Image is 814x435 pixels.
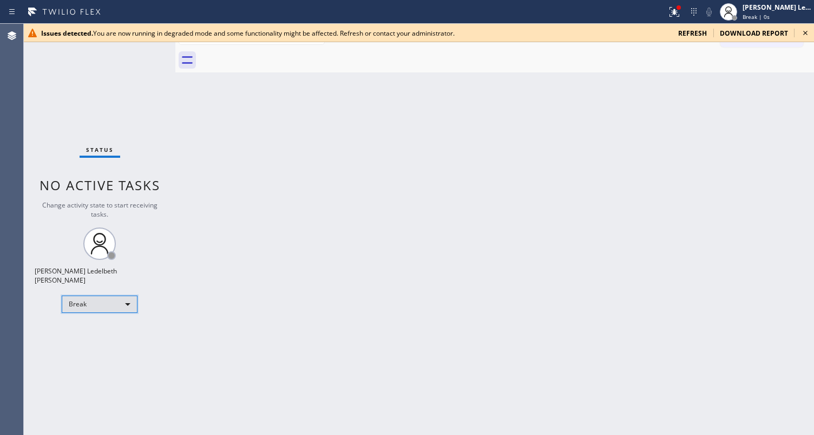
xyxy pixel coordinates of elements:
[86,146,114,153] span: Status
[678,29,707,38] span: refresh
[743,3,811,12] div: [PERSON_NAME] Ledelbeth [PERSON_NAME]
[40,176,160,194] span: No active tasks
[720,29,788,38] span: download report
[35,266,165,285] div: [PERSON_NAME] Ledelbeth [PERSON_NAME]
[41,29,93,38] b: Issues detected.
[42,200,157,219] span: Change activity state to start receiving tasks.
[743,13,770,21] span: Break | 0s
[41,29,669,38] div: You are now running in degraded mode and some functionality might be affected. Refresh or contact...
[701,4,717,19] button: Mute
[62,296,137,313] div: Break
